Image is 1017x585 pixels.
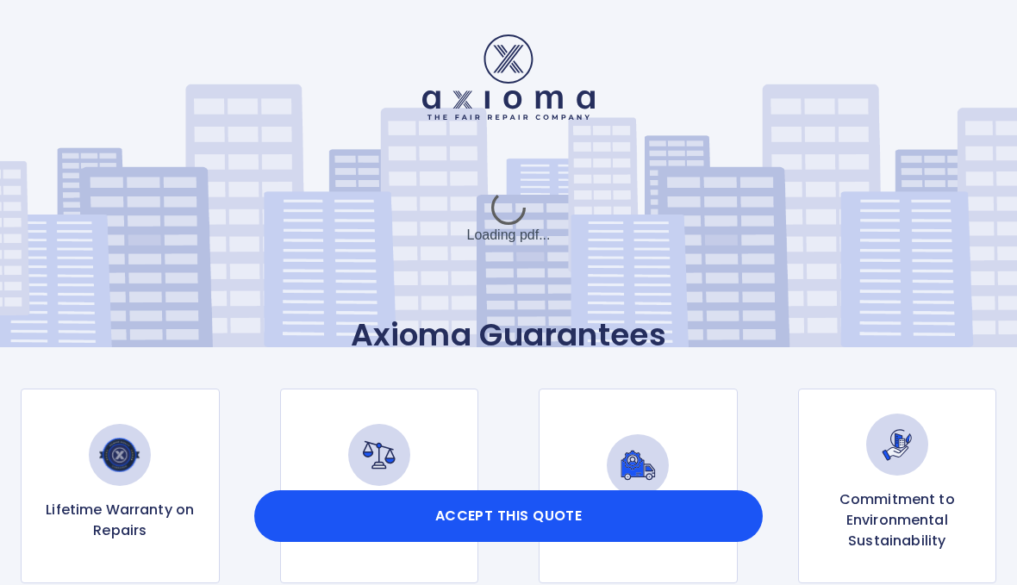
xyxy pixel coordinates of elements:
[348,424,410,486] img: Fair Pricing with No Hidden Fees
[866,414,928,476] img: Commitment to Environmental Sustainability
[813,489,983,551] p: Commitment to Environmental Sustainability
[21,316,996,354] p: Axioma Guarantees
[254,490,763,542] button: Accept this Quote
[607,434,669,496] img: Mobile Repair Services
[89,424,151,486] img: Lifetime Warranty on Repairs
[35,500,205,541] p: Lifetime Warranty on Repairs
[379,175,638,261] div: Loading pdf...
[422,34,595,120] img: Logo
